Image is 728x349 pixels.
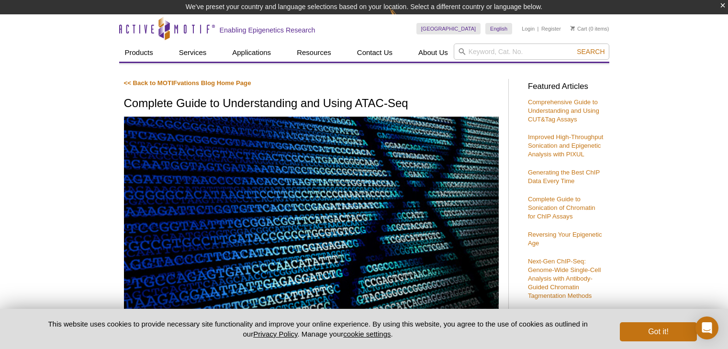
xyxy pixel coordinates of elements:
[291,44,337,62] a: Resources
[124,79,251,87] a: << Back to MOTIFvations Blog Home Page
[528,83,605,91] h3: Featured Articles
[416,23,481,34] a: [GEOGRAPHIC_DATA]
[528,231,602,247] a: Reversing Your Epigenetic Age
[577,48,605,55] span: Search
[124,97,499,111] h1: Complete Guide to Understanding and Using ATAC-Seq
[541,25,561,32] a: Register
[343,330,391,338] button: cookie settings
[390,7,415,30] img: Change Here
[351,44,398,62] a: Contact Us
[695,316,718,339] div: Open Intercom Messenger
[528,258,601,299] a: Next-Gen ChIP-Seq: Genome-Wide Single-Cell Analysis with Antibody-Guided Chromatin Tagmentation M...
[574,47,607,56] button: Search
[528,98,599,123] a: Comprehensive Guide to Understanding and Using CUT&Tag Assays
[620,322,696,341] button: Got it!
[413,44,454,62] a: About Us
[124,117,499,325] img: ATAC-Seq
[454,44,609,60] input: Keyword, Cat. No.
[528,196,595,220] a: Complete Guide to Sonication of Chromatin for ChIP Assays
[571,23,609,34] li: (0 items)
[485,23,512,34] a: English
[571,26,575,31] img: Your Cart
[220,26,315,34] h2: Enabling Epigenetics Research
[528,169,600,185] a: Generating the Best ChIP Data Every Time
[173,44,213,62] a: Services
[253,330,297,338] a: Privacy Policy
[32,319,605,339] p: This website uses cookies to provide necessary site functionality and improve your online experie...
[528,133,604,158] a: Improved High-Throughput Sonication and Epigenetic Analysis with PIXUL
[571,25,587,32] a: Cart
[119,44,159,62] a: Products
[226,44,277,62] a: Applications
[522,25,535,32] a: Login
[538,23,539,34] li: |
